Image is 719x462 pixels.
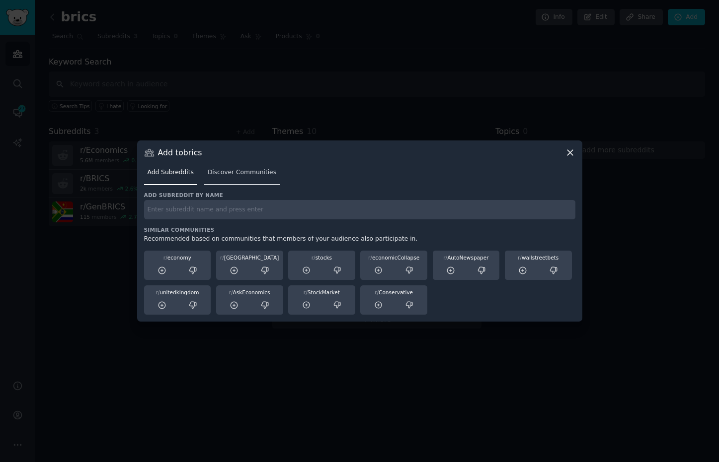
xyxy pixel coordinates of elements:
div: economy [148,254,208,261]
span: r/ [312,255,316,261]
span: r/ [368,255,372,261]
span: r/ [156,289,160,295]
div: AutoNewspaper [436,254,496,261]
h3: Add to brics [158,147,202,158]
div: [GEOGRAPHIC_DATA] [220,254,280,261]
div: wallstreetbets [508,254,568,261]
a: Discover Communities [204,165,280,185]
span: r/ [375,289,379,295]
a: Add Subreddits [144,165,197,185]
div: StockMarket [292,289,352,296]
span: r/ [229,289,233,295]
span: r/ [518,255,522,261]
span: r/ [443,255,447,261]
div: AskEconomics [220,289,280,296]
span: r/ [220,255,224,261]
div: stocks [292,254,352,261]
span: r/ [163,255,167,261]
input: Enter subreddit name and press enter [144,200,575,219]
h3: Similar Communities [144,226,575,233]
h3: Add subreddit by name [144,192,575,198]
span: Discover Communities [208,168,276,177]
div: economicCollapse [364,254,424,261]
span: Add Subreddits [148,168,194,177]
div: Recommended based on communities that members of your audience also participate in. [144,235,575,244]
span: r/ [304,289,308,295]
div: unitedkingdom [148,289,208,296]
div: Conservative [364,289,424,296]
